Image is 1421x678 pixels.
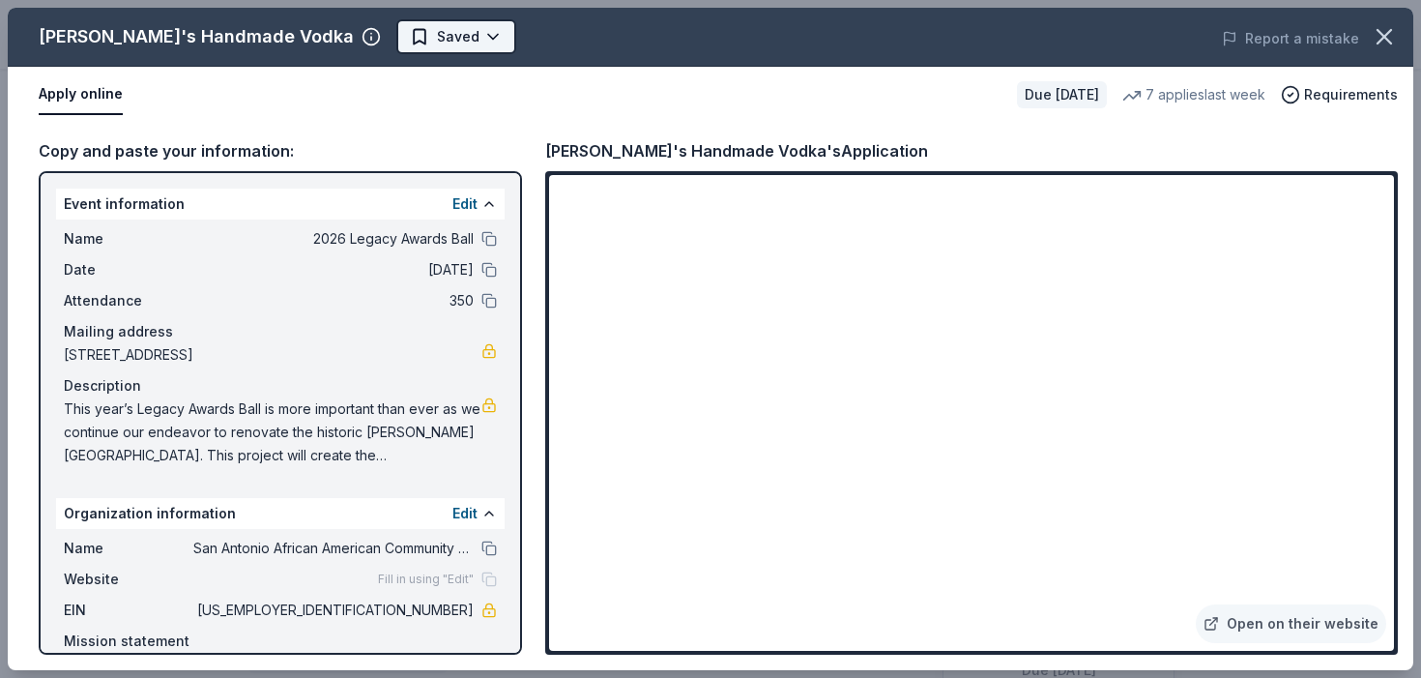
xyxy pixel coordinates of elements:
div: Mission statement [64,630,497,653]
div: Description [64,374,497,398]
span: Requirements [1304,83,1398,106]
span: [STREET_ADDRESS] [64,343,481,367]
span: San Antonio African American Community Museum And Archive [193,537,474,560]
span: Name [64,537,193,560]
span: EIN [64,599,193,622]
div: Due [DATE] [1017,81,1107,108]
div: Event information [56,189,505,220]
button: Report a mistake [1222,27,1359,50]
div: Mailing address [64,320,497,343]
div: Organization information [56,498,505,529]
button: Saved [396,19,516,54]
div: Copy and paste your information: [39,138,522,163]
span: 350 [193,289,474,312]
span: Website [64,568,193,591]
button: Edit [452,192,478,216]
span: [DATE] [193,258,474,281]
a: Open on their website [1196,604,1386,643]
span: 2026 Legacy Awards Ball [193,227,474,251]
span: Attendance [64,289,193,312]
div: [PERSON_NAME]'s Handmade Vodka [39,21,354,52]
div: [PERSON_NAME]'s Handmade Vodka's Application [545,138,928,163]
button: Apply online [39,74,123,115]
span: Date [64,258,193,281]
button: Edit [452,502,478,525]
span: [US_EMPLOYER_IDENTIFICATION_NUMBER] [193,599,474,622]
span: This year’s Legacy Awards Ball is more important than ever as we continue our endeavor to renovat... [64,398,481,467]
div: 7 applies last week [1122,83,1265,106]
span: Fill in using "Edit" [378,572,474,587]
button: Requirements [1281,83,1398,106]
span: Saved [437,25,479,48]
span: Name [64,227,193,251]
